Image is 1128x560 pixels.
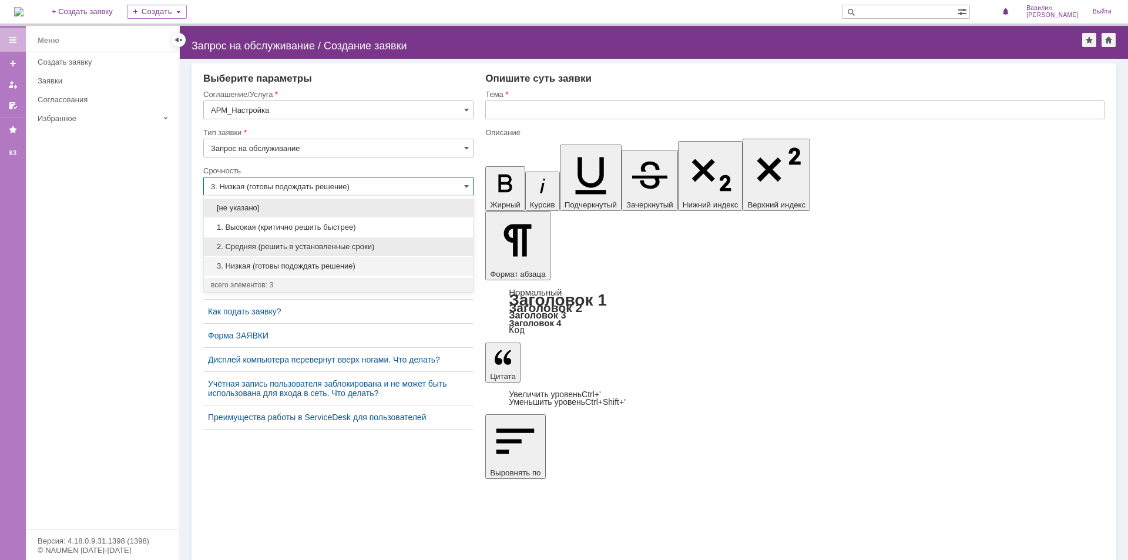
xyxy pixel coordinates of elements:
div: Описание [485,129,1102,136]
a: Создать заявку [4,54,22,73]
div: Сделать домашней страницей [1102,33,1116,47]
a: Преимущества работы в ServiceDesk для пользователей [208,413,469,422]
span: Цитата [490,372,516,381]
div: Тема [485,90,1102,98]
span: Опишите суть заявки [485,73,592,84]
span: Жирный [490,200,521,209]
a: Форма ЗАЯВКИ [208,331,469,340]
span: Нижний индекс [683,200,738,209]
span: Верхний индекс [747,200,805,209]
div: Создать заявку [38,58,172,66]
span: [не указано] [211,203,466,213]
a: Increase [509,390,601,399]
span: Выровнять по [490,468,540,477]
div: Версия: 4.18.0.9.31.1398 (1398) [38,537,167,545]
a: Код [509,325,525,336]
a: Согласования [33,90,176,109]
a: Мои заявки [4,75,22,94]
div: Добавить в избранное [1082,33,1096,47]
div: Формат абзаца [485,289,1104,334]
a: Учётная запись пользователя заблокирована и не может быть использована для входа в сеть. Что делать? [208,379,469,398]
span: Курсив [530,200,555,209]
a: Дисплей компьютера перевернут вверх ногами. Что делать? [208,355,469,364]
span: 2. Средняя (решить в установленные сроки) [211,242,466,252]
a: Создать заявку [33,53,176,71]
div: Цитата [485,391,1104,406]
span: Ctrl+' [582,390,601,399]
img: logo [14,7,23,16]
a: Как подать заявку? [208,307,469,316]
a: Decrease [509,397,626,407]
span: [PERSON_NAME] [1026,12,1079,19]
button: Курсив [525,172,560,211]
span: Формат абзаца [490,270,545,279]
div: © NAUMEN [DATE]-[DATE] [38,546,167,554]
span: Подчеркнутый [565,200,617,209]
div: Создать [127,5,187,19]
button: Подчеркнутый [560,145,622,211]
button: Нижний индекс [678,141,743,211]
button: Зачеркнутый [622,150,678,211]
div: Согласования [38,95,172,104]
a: Нормальный [509,287,562,297]
button: Формат абзаца [485,211,550,280]
a: Заголовок 3 [509,310,566,320]
span: Зачеркнутый [626,200,673,209]
div: Избранное [38,114,159,123]
div: Срочность [203,167,471,175]
a: Мои согласования [4,96,22,115]
span: Вавилин [1026,5,1079,12]
div: Скрыть меню [172,33,186,47]
button: Выровнять по [485,414,545,479]
span: 1. Высокая (критично решить быстрее) [211,223,466,232]
button: Верхний индекс [743,139,810,211]
a: Заголовок 1 [509,291,607,309]
button: Жирный [485,166,525,211]
span: Расширенный поиск [958,5,969,16]
span: Выберите параметры [203,73,312,84]
a: Заголовок 2 [509,301,582,314]
div: КЗ [4,149,22,158]
a: Заявки [33,72,176,90]
a: Перейти на домашнюю страницу [14,7,23,16]
div: всего элементов: 3 [211,280,466,290]
div: Заявки [38,76,172,85]
button: Цитата [485,343,521,383]
a: Заголовок 4 [509,318,561,328]
span: Ctrl+Shift+' [585,397,626,407]
div: Тип заявки [203,129,471,136]
div: Запрос на обслуживание / Создание заявки [192,40,1082,52]
div: Меню [38,33,59,48]
span: 3. Низкая (готовы подождать решение) [211,261,466,271]
a: КЗ [4,144,22,163]
div: Соглашение/Услуга [203,90,471,98]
